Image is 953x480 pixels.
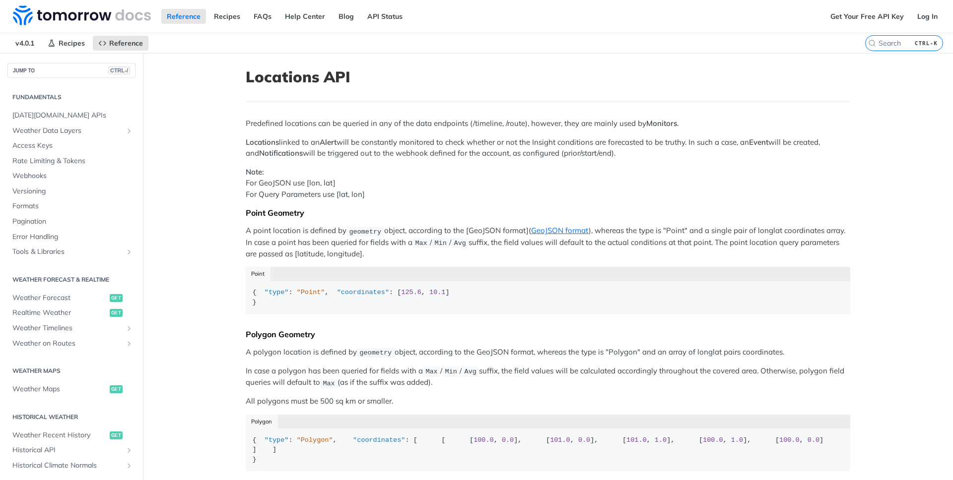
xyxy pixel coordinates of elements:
a: Rate Limiting & Tokens [7,154,136,169]
a: Log In [912,9,943,24]
span: Max [415,240,427,247]
span: geometry [359,349,392,357]
strong: Monitors [646,119,677,128]
button: Show subpages for Tools & Libraries [125,248,133,256]
a: Realtime Weatherget [7,305,136,320]
strong: Locations [246,137,279,147]
span: Tools & Libraries [12,247,123,257]
a: Blog [333,9,359,24]
span: 0.0 [808,436,819,444]
a: Weather Mapsget [7,382,136,397]
span: "coordinates" [337,289,389,296]
span: Error Handling [12,232,133,242]
span: "coordinates" [353,436,405,444]
p: linked to an will be constantly monitored to check whether or not the Insight conditions are fore... [246,137,850,159]
span: get [110,309,123,317]
span: Weather Timelines [12,323,123,333]
span: Min [434,240,446,247]
a: Get Your Free API Key [825,9,909,24]
a: API Status [362,9,408,24]
h2: Weather Forecast & realtime [7,275,136,284]
span: CTRL-/ [108,66,130,74]
span: "Polygon" [297,436,333,444]
a: Weather Recent Historyget [7,428,136,443]
div: Polygon Geometry [246,329,850,339]
strong: Alert [320,137,337,147]
a: Tools & LibrariesShow subpages for Tools & Libraries [7,244,136,259]
a: Versioning [7,184,136,199]
div: Point Geometry [246,208,850,218]
span: Recipes [59,39,85,48]
span: get [110,294,123,302]
span: v4.0.1 [10,36,40,51]
span: Min [445,368,457,375]
span: "type" [265,436,289,444]
span: Versioning [12,186,133,196]
span: Realtime Weather [12,308,107,318]
a: Reference [93,36,148,51]
a: [DATE][DOMAIN_NAME] APIs [7,108,136,123]
span: Weather on Routes [12,339,123,349]
span: [DATE][DOMAIN_NAME] APIs [12,111,133,120]
span: Webhooks [12,171,133,181]
div: { : , : [ , ] } [253,288,844,307]
p: All polygons must be 500 sq km or smaller. [246,396,850,407]
strong: Notifications [259,148,303,158]
h2: Fundamentals [7,93,136,102]
span: Formats [12,201,133,211]
span: 101.0 [626,436,647,444]
p: A polygon location is defined by object, according to the GeoJSON format, whereas the type is "Po... [246,347,850,358]
span: Weather Data Layers [12,126,123,136]
a: Weather on RoutesShow subpages for Weather on Routes [7,336,136,351]
a: Historical Climate NormalsShow subpages for Historical Climate Normals [7,458,136,473]
a: Recipes [42,36,90,51]
a: Webhooks [7,169,136,183]
p: A point location is defined by object, according to the [GeoJSON format]( ), whereas the type is ... [246,225,850,259]
h2: Weather Maps [7,366,136,375]
span: Access Keys [12,141,133,151]
button: Show subpages for Weather on Routes [125,340,133,348]
span: 0.0 [578,436,590,444]
a: Help Center [279,9,331,24]
a: Weather Data LayersShow subpages for Weather Data Layers [7,123,136,138]
span: 101.0 [550,436,570,444]
span: 125.6 [401,289,421,296]
span: 10.1 [429,289,445,296]
a: Access Keys [7,138,136,153]
a: Formats [7,199,136,214]
a: Error Handling [7,230,136,244]
a: GeoJSON format [531,226,589,235]
p: In case a polygon has been queried for fields with a / / suffix, the field values will be calcula... [246,365,850,389]
a: Weather Forecastget [7,291,136,305]
span: 100.0 [779,436,800,444]
span: geometry [349,228,381,235]
img: Tomorrow.io Weather API Docs [13,5,151,25]
p: For GeoJSON use [lon, lat] For Query Parameters use [lat, lon] [246,167,850,200]
a: Reference [161,9,206,24]
a: FAQs [248,9,277,24]
span: Reference [109,39,143,48]
span: Avg [454,240,466,247]
button: Show subpages for Weather Timelines [125,324,133,332]
span: "type" [265,289,289,296]
span: get [110,385,123,393]
kbd: CTRL-K [912,38,940,48]
span: 100.0 [703,436,723,444]
span: Weather Forecast [12,293,107,303]
button: Show subpages for Historical API [125,446,133,454]
span: Max [323,379,335,387]
strong: Event [749,137,768,147]
span: 1.0 [655,436,667,444]
span: 100.0 [474,436,494,444]
h1: Locations API [246,68,850,86]
button: Show subpages for Historical Climate Normals [125,462,133,470]
span: Weather Maps [12,384,107,394]
span: Historical API [12,445,123,455]
strong: Note: [246,167,264,177]
button: Show subpages for Weather Data Layers [125,127,133,135]
a: Recipes [208,9,246,24]
div: { : , : [ [ [ , ], [ , ], [ , ], [ , ], [ , ] ] ] } [253,435,844,465]
span: Max [425,368,437,375]
span: Rate Limiting & Tokens [12,156,133,166]
span: Avg [465,368,476,375]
